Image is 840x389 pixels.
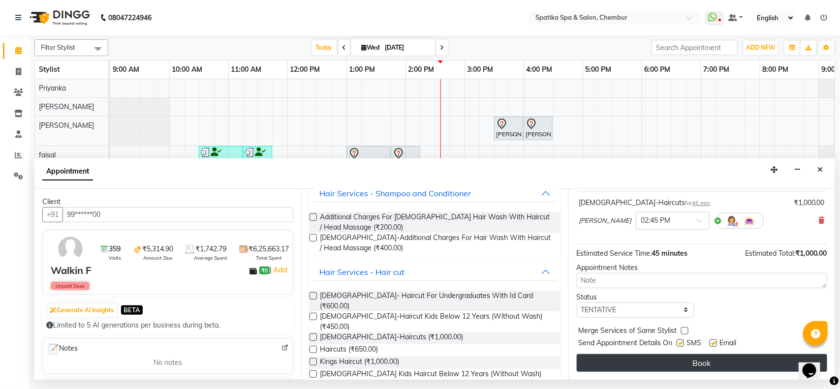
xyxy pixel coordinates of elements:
[312,40,337,55] span: Today
[143,254,172,262] span: Amount Due
[256,254,282,262] span: Total Spent
[760,62,791,77] a: 8:00 PM
[579,326,677,338] span: Merge Services of Same Stylist
[108,4,152,31] b: 08047224946
[745,249,795,258] span: Estimated Total:
[42,207,63,222] button: +91
[272,264,289,276] a: Add
[121,305,143,315] span: BETA
[726,215,738,227] img: Hairdresser.png
[465,62,496,77] a: 3:00 PM
[794,198,825,208] div: ₹1,000.00
[685,200,711,207] small: for
[359,44,382,51] span: Wed
[347,148,389,168] div: [PERSON_NAME], TK04, 01:00 PM-01:45 PM, Haircuts
[583,62,614,77] a: 5:00 PM
[320,233,552,253] span: [DEMOGRAPHIC_DATA]-Additional Charges For Hair Wash With Haircut / Head Massage (₹400.00)
[51,282,90,290] span: Unpaid Dues
[525,118,552,139] div: [PERSON_NAME], TK03, 04:00 PM-04:30 PM, Classic Foot Massage
[39,84,66,92] span: Priyanka
[795,249,827,258] span: ₹1,000.00
[47,303,116,317] button: Generate AI Insights
[577,354,827,372] button: Book
[320,332,463,344] span: [DEMOGRAPHIC_DATA]-Haircuts (₹1,000.00)
[195,244,226,254] span: ₹1,742.79
[744,41,778,55] button: ADD NEW
[41,43,75,51] span: Filter Stylist
[320,344,378,357] span: Haircuts (₹650.00)
[109,244,121,254] span: 359
[39,150,56,159] span: faisal
[25,4,93,31] img: logo
[652,40,738,55] input: Search Appointment
[259,267,270,274] span: ₹0
[170,62,205,77] a: 10:00 AM
[229,62,264,77] a: 11:00 AM
[249,244,289,254] span: ₹6,25,663.17
[270,264,289,276] span: |
[687,338,702,350] span: SMS
[319,266,404,278] div: Hair Services - Hair cut
[56,235,85,263] img: avatar
[799,350,830,379] iframe: chat widget
[39,121,94,130] span: [PERSON_NAME]
[154,358,182,368] span: No notes
[320,212,552,233] span: Additional Charges For [DEMOGRAPHIC_DATA] Hair Wash With Haircut / Head Massage (₹200.00)
[244,148,271,166] div: [PERSON_NAME] V, TK02, 11:15 AM-11:45 AM, [PERSON_NAME] Styling / Crafting / Trim
[392,148,419,168] div: [PERSON_NAME], TK04, 01:45 PM-02:15 PM, Head Massage-Coconut / Olive / Almond Oil 30 Mins
[577,292,695,302] div: Status
[319,187,471,199] div: Hair Services - Shampoo and Conditioner
[347,62,378,77] a: 1:00 PM
[288,62,323,77] a: 12:00 PM
[109,254,121,262] span: Visits
[746,44,775,51] span: ADD NEW
[652,249,688,258] span: 45 minutes
[46,320,289,330] div: Limited to 5 AI generations per business during beta.
[51,263,91,278] div: Walkin F
[579,216,632,226] span: [PERSON_NAME]
[62,207,293,222] input: Search by Name/Mobile/Email/Code
[47,343,78,356] span: Notes
[320,357,399,369] span: Kings Haircut (₹1,000.00)
[744,215,755,227] img: Interior.png
[313,263,556,281] button: Hair Services - Hair cut
[39,65,60,74] span: Stylist
[200,148,242,166] div: [PERSON_NAME] V, TK02, 10:30 AM-11:15 AM, Haircuts
[313,184,556,202] button: Hair Services - Shampoo and Conditioner
[406,62,437,77] a: 2:00 PM
[320,311,552,332] span: [DEMOGRAPHIC_DATA]-Haircut Kids Below 12 Years (Without Wash) (₹450.00)
[42,197,293,207] div: Client
[720,338,737,350] span: Email
[320,291,552,311] span: [DEMOGRAPHIC_DATA]- Haircut For Undergraduates With Id Card (₹600.00)
[579,198,711,208] div: [DEMOGRAPHIC_DATA]-Haircuts
[524,62,555,77] a: 4:00 PM
[813,162,827,178] button: Close
[579,338,673,350] span: Send Appointment Details On
[142,244,173,254] span: ₹5,314.90
[495,118,522,139] div: [PERSON_NAME], TK03, 03:30 PM-04:00 PM, Classic Foot Massage
[110,62,142,77] a: 9:00 AM
[382,40,432,55] input: 2025-09-03
[701,62,732,77] a: 7:00 PM
[692,200,711,207] span: 45 min
[642,62,673,77] a: 6:00 PM
[39,102,94,111] span: [PERSON_NAME]
[194,254,228,262] span: Average Spent
[577,263,827,273] div: Appointment Notes
[42,163,93,180] span: Appointment
[577,249,652,258] span: Estimated Service Time:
